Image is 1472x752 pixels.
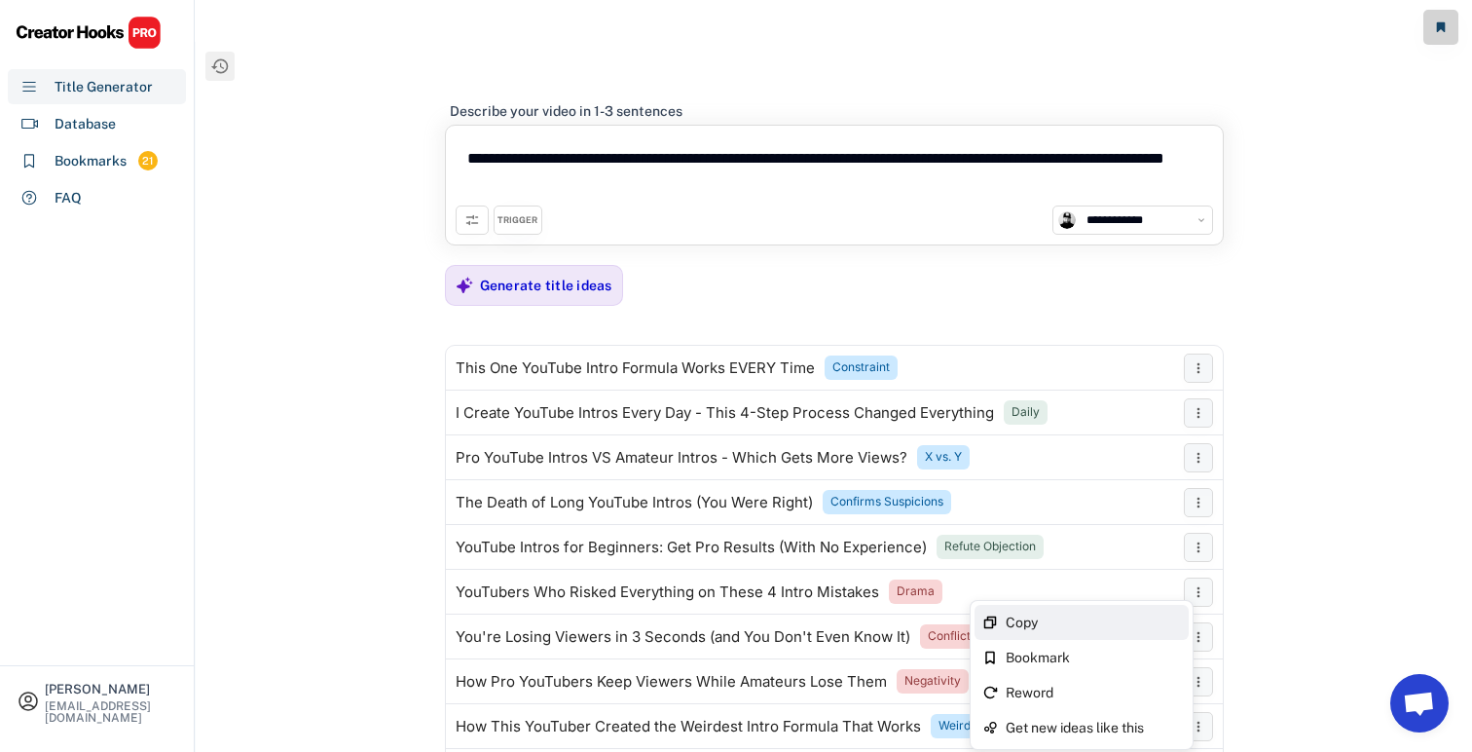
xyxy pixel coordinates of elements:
[456,674,887,690] div: How Pro YouTubers Keep Viewers While Amateurs Lose Them
[456,629,910,645] div: You're Losing Viewers in 3 Seconds (and You Don't Even Know It)
[1006,686,1181,699] div: Reword
[55,188,82,208] div: FAQ
[1012,404,1040,421] div: Daily
[1058,211,1076,229] img: unnamed.jpg
[904,673,961,690] div: Negativity
[450,102,682,120] div: Describe your video in 1-3 sentences
[456,405,994,421] div: I Create YouTube Intros Every Day - This 4-Step Process Changed Everything
[456,540,927,555] div: YouTube Intros for Beginners: Get Pro Results (With No Experience)
[938,718,971,734] div: Weird
[55,114,116,134] div: Database
[55,77,153,97] div: Title Generator
[45,700,177,724] div: [EMAIL_ADDRESS][DOMAIN_NAME]
[456,360,815,376] div: This One YouTube Intro Formula Works EVERY Time
[497,214,537,227] div: TRIGGER
[456,719,921,734] div: How This YouTuber Created the Weirdest Intro Formula That Works
[138,153,158,169] div: 21
[16,16,162,50] img: CHPRO%20Logo.svg
[45,683,177,696] div: [PERSON_NAME]
[456,584,879,600] div: YouTubers Who Risked Everything on These 4 Intro Mistakes
[456,450,907,466] div: Pro YouTube Intros VS Amateur Intros - Which Gets More Views?
[1390,674,1449,733] a: Open chat
[55,151,127,171] div: Bookmarks
[897,583,935,600] div: Drama
[1006,616,1181,629] div: Copy
[830,494,943,510] div: Confirms Suspicions
[925,449,962,466] div: X vs. Y
[944,539,1036,555] div: Refute Objection
[1006,721,1181,734] div: Get new ideas like this
[480,277,612,294] div: Generate title ideas
[928,628,971,645] div: Conflict
[832,359,890,376] div: Constraint
[456,495,813,510] div: The Death of Long YouTube Intros (You Were Right)
[1006,651,1181,664] div: Bookmark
